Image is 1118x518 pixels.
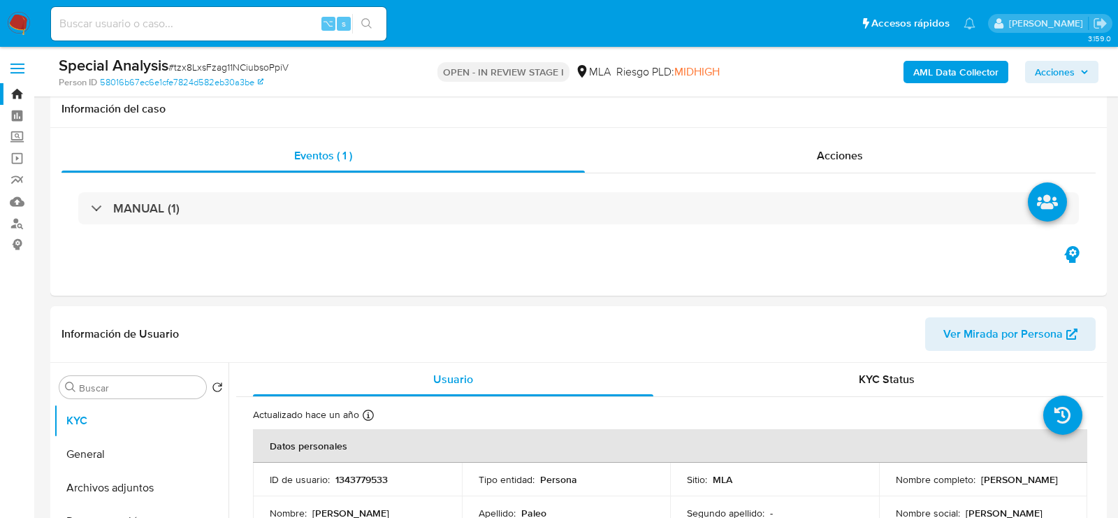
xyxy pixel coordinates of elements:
[1009,17,1088,30] p: lourdes.morinigo@mercadolibre.com
[943,317,1063,351] span: Ver Mirada por Persona
[342,17,346,30] span: s
[1025,61,1098,83] button: Acciones
[713,473,732,486] p: MLA
[294,148,352,164] span: Eventos ( 1 )
[687,473,707,486] p: Sitio :
[61,327,179,341] h1: Información de Usuario
[540,473,577,486] p: Persona
[479,473,535,486] p: Tipo entidad :
[253,429,1087,463] th: Datos personales
[871,16,950,31] span: Accesos rápidos
[253,408,359,422] p: Actualizado hace un año
[575,64,611,80] div: MLA
[61,102,1096,116] h1: Información del caso
[270,473,330,486] p: ID de usuario :
[913,61,999,83] b: AML Data Collector
[79,382,201,394] input: Buscar
[54,471,228,505] button: Archivos adjuntos
[964,17,975,29] a: Notificaciones
[54,404,228,438] button: KYC
[896,473,975,486] p: Nombre completo :
[674,64,720,80] span: MIDHIGH
[100,76,263,89] a: 58016b67ec6e1cfe7824d582eb30a3be
[59,76,97,89] b: Person ID
[981,473,1058,486] p: [PERSON_NAME]
[859,371,915,387] span: KYC Status
[323,17,333,30] span: ⌥
[903,61,1008,83] button: AML Data Collector
[817,148,863,164] span: Acciones
[78,192,1079,224] div: MANUAL (1)
[168,60,289,74] span: # tzx8LxsFzag11NCiubsoPpiV
[616,64,720,80] span: Riesgo PLD:
[433,371,473,387] span: Usuario
[54,438,228,471] button: General
[335,473,388,486] p: 1343779533
[1093,16,1108,31] a: Salir
[59,54,168,76] b: Special Analysis
[113,201,180,216] h3: MANUAL (1)
[925,317,1096,351] button: Ver Mirada por Persona
[352,14,381,34] button: search-icon
[1035,61,1075,83] span: Acciones
[65,382,76,393] button: Buscar
[437,62,569,82] p: OPEN - IN REVIEW STAGE I
[51,15,386,33] input: Buscar usuario o caso...
[212,382,223,397] button: Volver al orden por defecto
